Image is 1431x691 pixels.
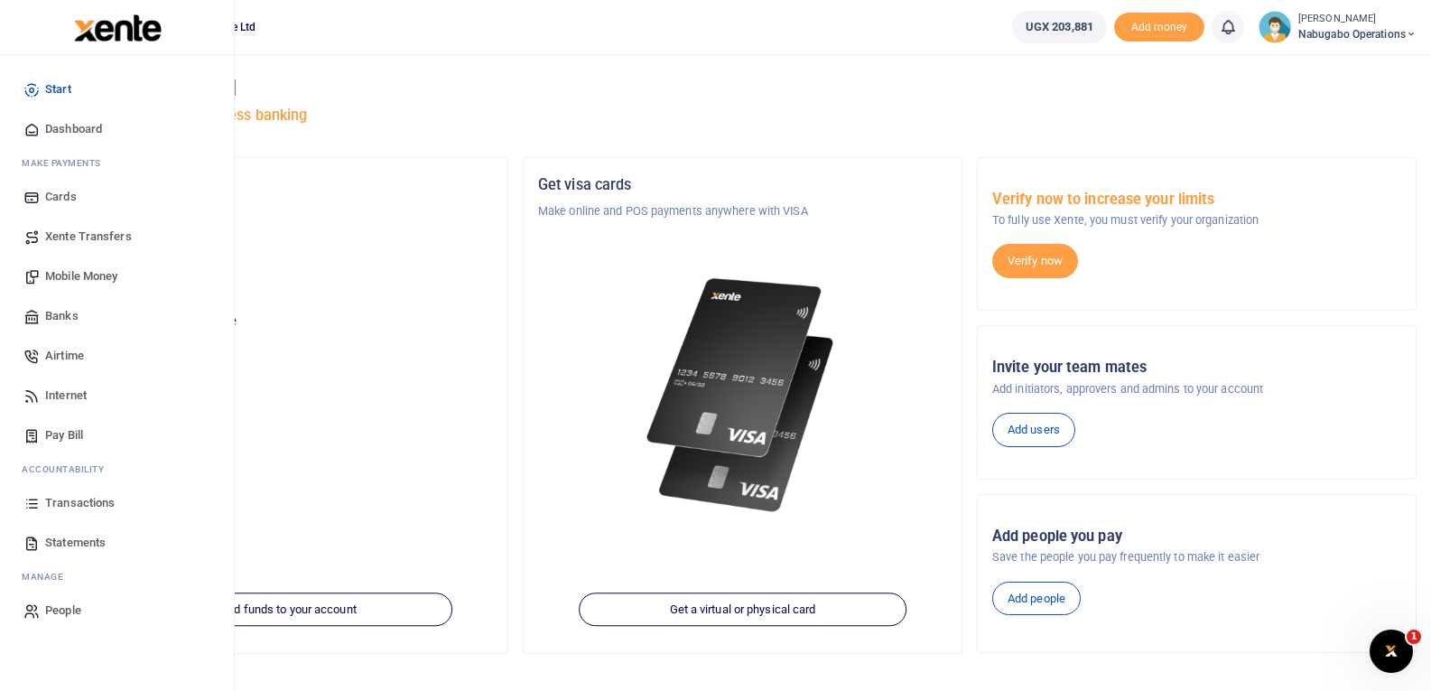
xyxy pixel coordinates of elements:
h5: Welcome to better business banking [69,107,1417,125]
span: 1 [1407,630,1421,644]
h5: Verify now to increase your limits [992,191,1401,209]
a: logo-small logo-large logo-large [72,20,162,33]
h4: Hello [PERSON_NAME] [69,78,1417,98]
img: xente-_physical_cards.png [640,264,845,527]
a: Add funds to your account [125,593,453,627]
span: ake Payments [31,156,101,170]
small: [PERSON_NAME] [1298,12,1417,27]
a: Airtime [14,336,219,376]
a: Add users [992,413,1075,447]
a: Get a virtual or physical card [579,593,907,627]
span: Transactions [45,494,115,512]
a: Add people [992,582,1081,616]
span: Nabugabo operations [1298,26,1417,42]
span: Internet [45,387,87,405]
p: Namirembe Guest House Ltd [84,202,493,220]
span: Statements [45,534,106,552]
li: Toup your wallet [1114,13,1204,42]
a: Pay Bill [14,416,219,455]
p: To fully use Xente, you must verify your organization [992,211,1401,229]
a: UGX 203,881 [1012,11,1107,43]
h5: Get visa cards [538,176,947,194]
a: Verify now [992,244,1078,278]
h5: Invite your team mates [992,359,1401,377]
a: Transactions [14,483,219,523]
span: Banks [45,307,79,325]
a: Add money [1114,19,1204,33]
span: Mobile Money [45,267,117,285]
p: Add initiators, approvers and admins to your account [992,380,1401,398]
span: Start [45,80,71,98]
span: People [45,602,81,620]
span: Airtime [45,347,84,365]
a: Dashboard [14,109,219,149]
a: profile-user [PERSON_NAME] Nabugabo operations [1259,11,1417,43]
h5: UGX 203,881 [84,335,493,353]
p: Make online and POS payments anywhere with VISA [538,202,947,220]
a: Statements [14,523,219,563]
p: Your current account balance [84,313,493,331]
li: Ac [14,455,219,483]
h5: Add people you pay [992,528,1401,546]
span: anage [31,570,64,584]
span: Xente Transfers [45,228,132,246]
iframe: Intercom live chat [1370,630,1413,673]
p: Save the people you pay frequently to make it easier [992,548,1401,566]
a: Banks [14,296,219,336]
a: Xente Transfers [14,217,219,257]
span: Cards [45,188,77,206]
span: countability [35,462,104,476]
a: People [14,591,219,630]
li: M [14,149,219,177]
h5: Account [84,246,493,264]
a: Cards [14,177,219,217]
a: Start [14,70,219,109]
span: UGX 203,881 [1026,18,1093,36]
a: Internet [14,376,219,416]
img: profile-user [1259,11,1291,43]
img: logo-large [74,14,162,42]
a: Mobile Money [14,257,219,296]
span: Pay Bill [45,426,83,444]
span: Add money [1114,13,1204,42]
li: Wallet ballance [1005,11,1114,43]
p: Nabugabo operations [84,273,493,291]
span: Dashboard [45,120,102,138]
li: M [14,563,219,591]
h5: Organization [84,176,493,194]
